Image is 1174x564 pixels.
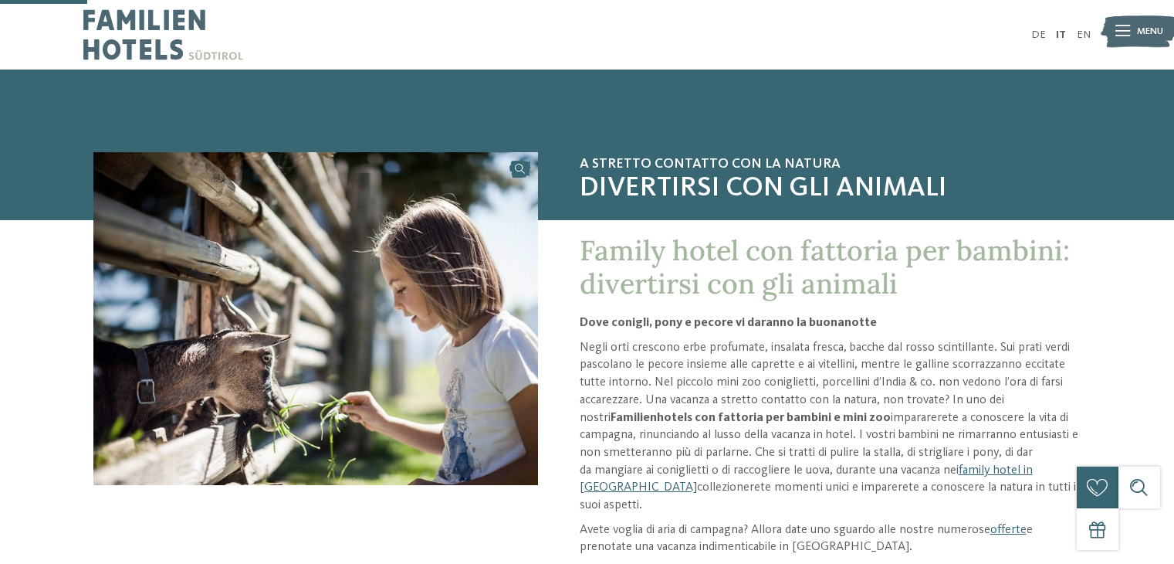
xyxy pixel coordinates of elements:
a: EN [1077,29,1091,40]
span: Family hotel con fattoria per bambini: divertirsi con gli animali [580,233,1070,301]
a: DE [1031,29,1046,40]
span: Divertirsi con gli animali [580,172,1081,206]
a: IT [1056,29,1066,40]
span: Menu [1137,25,1163,39]
strong: Familienhotels con fattoria per bambini e mini zoo [611,412,891,424]
strong: Dove conigli, pony e pecore vi daranno la buonanotte [580,317,877,329]
span: A stretto contatto con la natura [580,156,1081,173]
p: Negli orti crescono erbe profumate, insalata fresca, bacche dal rosso scintillante. Sui prati ver... [580,339,1081,515]
a: offerte [990,524,1027,536]
p: Avete voglia di aria di campagna? Allora date uno sguardo alle nostre numerose e prenotate una va... [580,522,1081,556]
img: Fattoria per bambini nei Familienhotel: un sogno [93,152,538,485]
